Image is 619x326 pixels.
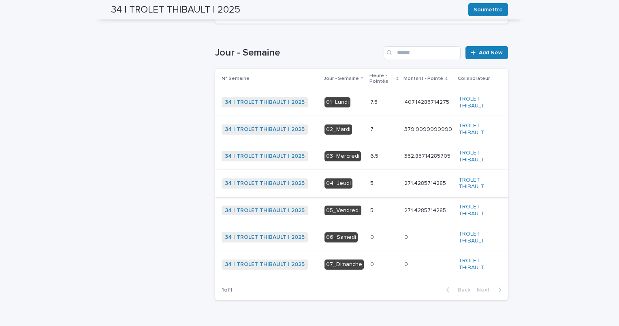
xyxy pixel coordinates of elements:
div: 02_Mardi [324,124,352,135]
p: 1 of 1 [215,280,239,300]
input: Search [384,46,461,59]
h1: Jour - Semaine [215,47,380,59]
div: 04_Jeudi [324,178,352,189]
a: 34 | TROLET THIBAULT | 2025 [225,234,305,241]
button: Back [440,286,474,294]
p: 0 [404,260,410,268]
div: 06_Samedi [324,232,358,242]
span: Add New [479,50,503,56]
a: TROLET THIBAULT [459,96,495,109]
p: 7.5 [370,97,379,106]
a: 34 | TROLET THIBAULT | 2025 [225,99,305,106]
a: 34 | TROLET THIBAULT | 2025 [225,126,305,133]
div: 07_Dimanche [324,260,364,270]
p: 271.4285714285 [404,178,448,187]
tr: 34 | TROLET THIBAULT | 2025 05_Vendredi55 271.4285714285271.4285714285 TROLET THIBAULT [215,197,508,224]
tr: 34 | TROLET THIBAULT | 2025 06_Samedi00 00 TROLET THIBAULT [215,224,508,251]
p: 7 [370,124,375,133]
button: Next [474,286,508,294]
tr: 34 | TROLET THIBAULT | 2025 02_Mardi77 379.9999999999379.9999999999 TROLET THIBAULT [215,116,508,143]
span: Back [453,287,470,293]
a: TROLET THIBAULT [459,231,495,244]
p: 5 [370,178,375,187]
a: TROLET THIBAULT [459,150,495,163]
a: TROLET THIBAULT [459,177,495,191]
tr: 34 | TROLET THIBAULT | 2025 04_Jeudi55 271.4285714285271.4285714285 TROLET THIBAULT [215,170,508,197]
tr: 34 | TROLET THIBAULT | 2025 07_Dimanche00 00 TROLET THIBAULT [215,251,508,278]
p: 5 [370,206,375,214]
a: 34 | TROLET THIBAULT | 2025 [225,261,305,268]
p: 6.5 [370,151,380,160]
a: Add New [465,46,508,59]
p: Collaborateur [458,74,490,83]
p: 352.85714285705 [404,151,452,160]
h2: 34 | TROLET THIBAULT | 2025 [111,4,240,16]
p: 379.9999999999 [404,124,454,133]
p: N° Semaine [222,74,250,83]
p: 271.4285714285 [404,206,448,214]
tr: 34 | TROLET THIBAULT | 2025 03_Mercredi6.56.5 352.85714285705352.85714285705 TROLET THIBAULT [215,143,508,170]
a: 34 | TROLET THIBAULT | 2025 [225,207,305,214]
a: 34 | TROLET THIBAULT | 2025 [225,180,305,187]
p: 0 [370,232,376,241]
div: 03_Mercredi [324,151,361,161]
p: Montant - Pointé [403,74,443,83]
tr: 34 | TROLET THIBAULT | 2025 01_Lundi7.57.5 407.14285714275407.14285714275 TROLET THIBAULT [215,89,508,116]
a: TROLET THIBAULT [459,257,495,271]
a: 34 | TROLET THIBAULT | 2025 [225,153,305,160]
p: 0 [370,260,376,268]
div: 01_Lundi [324,97,350,107]
span: Next [477,287,495,293]
p: Jour - Semaine [324,74,359,83]
p: 407.14285714275 [404,97,451,106]
button: Soumettre [468,3,508,16]
div: 05_Vendredi [324,206,361,216]
a: TROLET THIBAULT [459,204,495,217]
a: TROLET THIBAULT [459,122,495,136]
p: Heure - Pointée [369,71,394,86]
p: 0 [404,232,410,241]
span: Soumettre [474,6,503,14]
